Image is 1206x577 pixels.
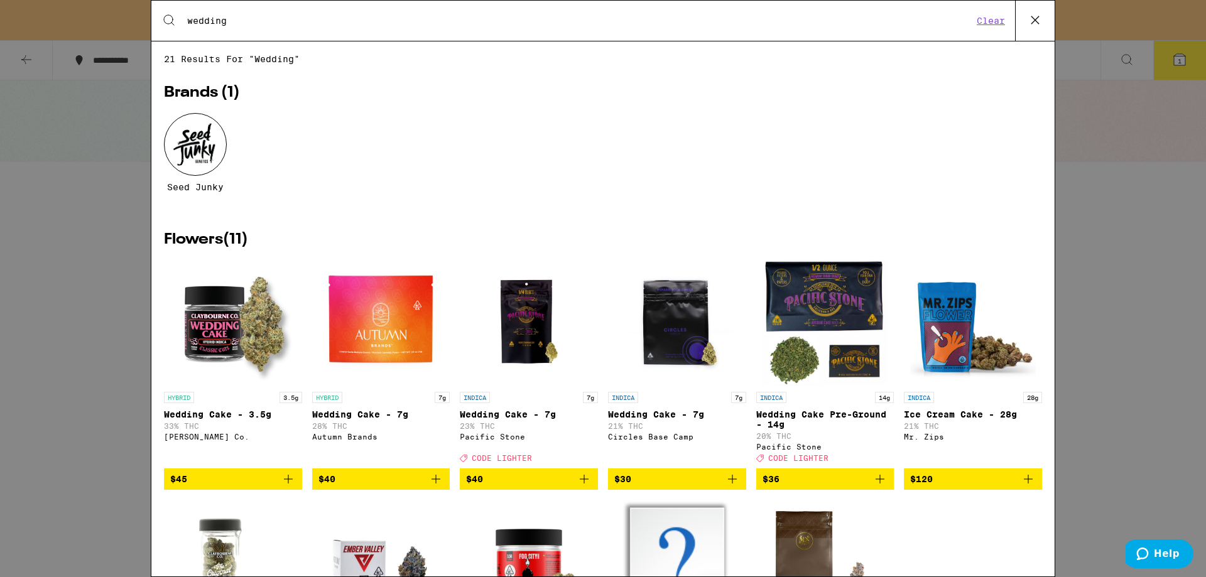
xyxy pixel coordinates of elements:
[904,260,1042,468] a: Open page for Ice Cream Cake - 28g from Mr. Zips
[756,432,894,440] p: 20% THC
[466,260,592,386] img: Pacific Stone - Wedding Cake - 7g
[318,474,335,484] span: $40
[756,409,894,429] p: Wedding Cake Pre-Ground - 14g
[460,422,598,430] p: 23% THC
[187,15,973,26] input: Search for products & categories
[460,409,598,419] p: Wedding Cake - 7g
[312,422,450,430] p: 28% THC
[472,454,532,462] span: CODE LIGHTER
[756,468,894,490] button: Add to bag
[164,433,302,441] div: [PERSON_NAME] Co.
[164,422,302,430] p: 33% THC
[312,468,450,490] button: Add to bag
[756,392,786,403] p: INDICA
[164,232,1042,247] h2: Flowers ( 11 )
[614,474,631,484] span: $30
[904,433,1042,441] div: Mr. Zips
[164,468,302,490] button: Add to bag
[608,468,746,490] button: Add to bag
[614,260,740,386] img: Circles Base Camp - Wedding Cake - 7g
[910,474,933,484] span: $120
[435,392,450,403] p: 7g
[608,409,746,419] p: Wedding Cake - 7g
[318,260,443,386] img: Autumn Brands - Wedding Cake - 7g
[763,474,780,484] span: $36
[460,468,598,490] button: Add to bag
[608,422,746,430] p: 21% THC
[1126,539,1193,571] iframe: Opens a widget where you can find more information
[904,422,1042,430] p: 21% THC
[164,392,194,403] p: HYBRID
[280,392,302,403] p: 3.5g
[756,260,894,468] a: Open page for Wedding Cake Pre-Ground - 14g from Pacific Stone
[583,392,598,403] p: 7g
[762,260,888,386] img: Pacific Stone - Wedding Cake Pre-Ground - 14g
[910,260,1036,386] img: Mr. Zips - Ice Cream Cake - 28g
[608,392,638,403] p: INDICA
[904,468,1042,490] button: Add to bag
[608,260,746,468] a: Open page for Wedding Cake - 7g from Circles Base Camp
[170,260,296,386] img: Claybourne Co. - Wedding Cake - 3.5g
[875,392,894,403] p: 14g
[731,392,746,403] p: 7g
[312,433,450,441] div: Autumn Brands
[460,433,598,441] div: Pacific Stone
[167,182,224,192] span: Seed Junky
[312,392,342,403] p: HYBRID
[973,15,1009,26] button: Clear
[904,409,1042,419] p: Ice Cream Cake - 28g
[164,260,302,468] a: Open page for Wedding Cake - 3.5g from Claybourne Co.
[608,433,746,441] div: Circles Base Camp
[904,392,934,403] p: INDICA
[460,392,490,403] p: INDICA
[164,409,302,419] p: Wedding Cake - 3.5g
[164,85,1042,100] h2: Brands ( 1 )
[1023,392,1042,403] p: 28g
[164,54,1042,64] span: 21 results for "wedding"
[460,260,598,468] a: Open page for Wedding Cake - 7g from Pacific Stone
[466,474,483,484] span: $40
[312,260,450,468] a: Open page for Wedding Cake - 7g from Autumn Brands
[768,454,828,462] span: CODE LIGHTER
[312,409,450,419] p: Wedding Cake - 7g
[170,474,187,484] span: $45
[756,443,894,451] div: Pacific Stone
